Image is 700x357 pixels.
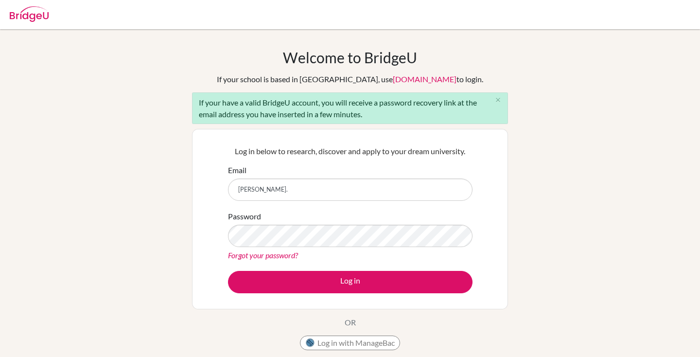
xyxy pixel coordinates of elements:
[494,96,502,104] i: close
[228,145,472,157] p: Log in below to research, discover and apply to your dream university.
[488,93,507,107] button: Close
[228,271,472,293] button: Log in
[192,92,508,124] div: If your have a valid BridgeU account, you will receive a password recovery link at the email addr...
[345,317,356,328] p: OR
[228,250,298,260] a: Forgot your password?
[10,6,49,22] img: Bridge-U
[217,73,483,85] div: If your school is based in [GEOGRAPHIC_DATA], use to login.
[228,164,246,176] label: Email
[283,49,417,66] h1: Welcome to BridgeU
[393,74,456,84] a: [DOMAIN_NAME]
[300,336,400,350] button: Log in with ManageBac
[228,211,261,222] label: Password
